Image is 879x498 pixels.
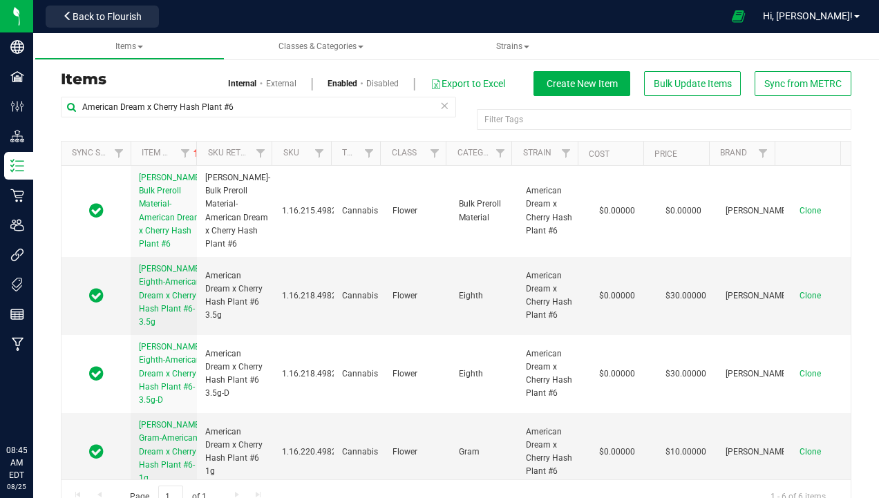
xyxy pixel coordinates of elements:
[592,442,642,462] span: $0.00000
[139,341,204,407] a: [PERSON_NAME]-Eighth-American Dream x Cherry Hash Plant #6-3.5g-D
[659,286,713,306] span: $30.00000
[282,367,353,381] span: 1.16.218.498225.0
[800,369,835,379] a: Clone
[393,446,442,459] span: Flower
[659,364,713,384] span: $30.00000
[115,41,143,51] span: Items
[357,142,380,165] a: Filter
[644,71,741,96] button: Bulk Update Items
[342,367,378,381] span: Cannabis
[459,289,509,303] span: Eighth
[393,204,442,218] span: Flower
[526,184,576,238] span: American Dream x Cherry Hash Plant #6
[139,342,204,405] span: [PERSON_NAME]-Eighth-American Dream x Cherry Hash Plant #6-3.5g-D
[526,425,576,479] span: American Dream x Cherry Hash Plant #6
[726,446,788,459] span: [PERSON_NAME]
[10,248,24,262] inline-svg: Integrations
[533,71,630,96] button: Create New Item
[139,264,204,327] span: [PERSON_NAME]-Eighth-American Dream x Cherry Hash Plant #6-3.5g
[439,97,449,115] span: Clear
[800,206,821,216] span: Clone
[89,442,104,461] span: In Sync
[139,173,204,249] span: [PERSON_NAME]-Bulk Preroll Material-American Dream x Cherry Hash Plant #6
[139,262,204,329] a: [PERSON_NAME]-Eighth-American Dream x Cherry Hash Plant #6-3.5g
[342,204,378,218] span: Cannabis
[800,291,821,300] span: Clone
[763,10,853,21] span: Hi, [PERSON_NAME]!
[282,446,353,459] span: 1.16.220.498223.0
[10,159,24,173] inline-svg: Inventory
[723,3,754,30] span: Open Ecommerce Menu
[205,425,265,479] span: American Dream x Cherry Hash Plant #6 1g
[423,142,446,165] a: Filter
[489,142,511,165] a: Filter
[73,11,142,22] span: Back to Flourish
[10,70,24,84] inline-svg: Facilities
[393,367,442,381] span: Flower
[342,148,362,157] a: Type
[10,307,24,321] inline-svg: Reports
[659,201,708,221] span: $0.00000
[526,269,576,323] span: American Dream x Cherry Hash Plant #6
[800,447,821,457] span: Clone
[366,77,399,90] a: Disabled
[14,387,55,429] iframe: Resource center
[6,481,27,492] p: 08/25
[139,420,204,483] span: [PERSON_NAME]-Gram-American Dream x Cherry Hash Plant #6-1g
[654,78,732,89] span: Bulk Update Items
[592,201,642,221] span: $0.00000
[249,142,272,165] a: Filter
[10,40,24,54] inline-svg: Company
[89,364,104,383] span: In Sync
[800,447,835,457] a: Clone
[10,189,24,202] inline-svg: Retail
[72,148,125,157] a: Sync Status
[392,148,417,157] a: Class
[205,171,270,251] span: [PERSON_NAME]-Bulk Preroll Material-American Dream x Cherry Hash Plant #6
[10,278,24,291] inline-svg: Tags
[108,142,131,165] a: Filter
[139,419,204,485] a: [PERSON_NAME]-Gram-American Dream x Cherry Hash Plant #6-1g
[459,367,509,381] span: Eighth
[726,289,788,303] span: [PERSON_NAME]
[800,291,835,300] a: Clone
[554,142,577,165] a: Filter
[526,347,576,401] span: American Dream x Cherry Hash Plant #6
[89,201,104,220] span: In Sync
[547,78,618,89] span: Create New Item
[328,77,357,90] a: Enabled
[496,41,529,51] span: Strains
[46,6,159,28] button: Back to Flourish
[393,289,442,303] span: Flower
[726,367,788,381] span: [PERSON_NAME]
[308,142,331,165] a: Filter
[755,71,851,96] button: Sync from METRC
[10,99,24,113] inline-svg: Configuration
[266,77,296,90] a: External
[89,286,104,305] span: In Sync
[10,129,24,143] inline-svg: Distribution
[61,71,446,88] h3: Items
[800,206,835,216] a: Clone
[592,286,642,306] span: $0.00000
[208,148,312,157] a: Sku Retail Display Name
[592,364,642,384] span: $0.00000
[654,149,677,159] a: Price
[342,446,378,459] span: Cannabis
[659,442,713,462] span: $10.00000
[459,446,509,459] span: Gram
[282,289,353,303] span: 1.16.218.498224.0
[6,444,27,481] p: 08:45 AM EDT
[800,369,821,379] span: Clone
[10,337,24,351] inline-svg: Manufacturing
[342,289,378,303] span: Cannabis
[523,148,551,157] a: Strain
[139,171,204,251] a: [PERSON_NAME]-Bulk Preroll Material-American Dream x Cherry Hash Plant #6
[10,218,24,232] inline-svg: Users
[764,78,842,89] span: Sync from METRC
[205,347,265,401] span: American Dream x Cherry Hash Plant #6 3.5g-D
[720,148,747,157] a: Brand
[752,142,775,165] a: Filter
[228,77,256,90] a: Internal
[457,148,498,157] a: Category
